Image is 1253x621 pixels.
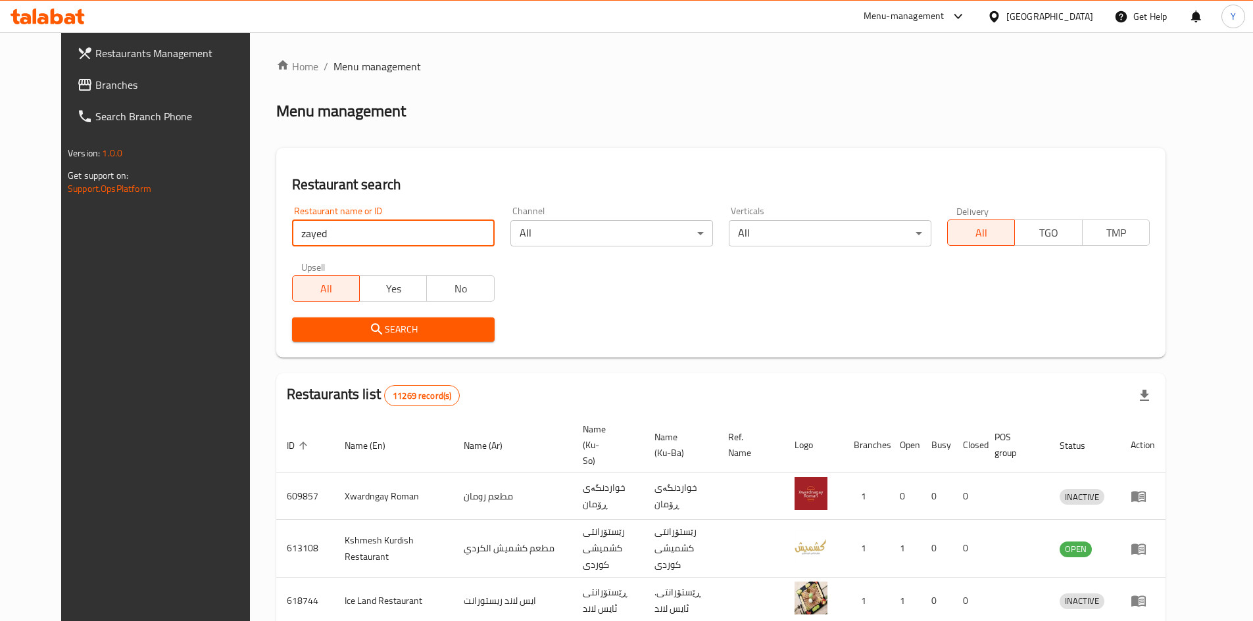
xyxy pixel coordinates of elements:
[572,520,644,578] td: رێستۆرانتی کشمیشى كوردى
[66,69,270,101] a: Branches
[334,520,453,578] td: Kshmesh Kurdish Restaurant
[1060,489,1104,505] div: INACTIVE
[795,477,827,510] img: Xwardngay Roman
[952,520,984,578] td: 0
[1060,593,1104,609] span: INACTIVE
[1060,593,1104,609] div: INACTIVE
[292,175,1150,195] h2: Restaurant search
[995,429,1033,461] span: POS group
[889,473,921,520] td: 0
[795,530,827,563] img: Kshmesh Kurdish Restaurant
[1088,223,1144,242] span: TMP
[324,58,328,74] li: /
[68,167,128,184] span: Get support on:
[1060,490,1104,505] span: INACTIVE
[453,473,572,520] td: مطعم رومان
[426,275,494,302] button: No
[952,473,984,520] td: 0
[1231,9,1236,24] span: Y
[303,321,484,338] span: Search
[66,37,270,69] a: Restaurants Management
[1060,438,1102,453] span: Status
[1131,541,1155,557] div: Menu
[952,417,984,473] th: Closed
[644,520,718,578] td: رێستۆرانتی کشمیشى كوردى
[276,101,406,122] h2: Menu management
[276,58,318,74] a: Home
[365,279,422,298] span: Yes
[385,390,459,402] span: 11269 record(s)
[947,219,1015,246] button: All
[66,101,270,132] a: Search Branch Phone
[276,473,334,520] td: 609857
[921,520,952,578] td: 0
[1060,541,1092,557] div: OPEN
[95,45,260,61] span: Restaurants Management
[1014,219,1082,246] button: TGO
[1060,541,1092,557] span: OPEN
[384,385,460,406] div: Total records count
[292,220,495,246] input: Search for restaurant name or ID..
[889,520,921,578] td: 1
[921,417,952,473] th: Busy
[1129,380,1160,411] div: Export file
[298,279,355,298] span: All
[729,220,931,246] div: All
[843,417,889,473] th: Branches
[432,279,489,298] span: No
[1120,417,1166,473] th: Action
[1020,223,1077,242] span: TGO
[287,384,460,406] h2: Restaurants list
[843,473,889,520] td: 1
[287,438,312,453] span: ID
[292,275,360,302] button: All
[453,520,572,578] td: مطعم كشميش الكردي
[301,262,326,271] label: Upsell
[956,206,989,216] label: Delivery
[102,145,122,162] span: 1.0.0
[864,9,945,24] div: Menu-management
[795,582,827,614] img: Ice Land Restaurant
[921,473,952,520] td: 0
[583,421,628,469] span: Name (Ku-So)
[1006,9,1093,24] div: [GEOGRAPHIC_DATA]
[95,108,260,124] span: Search Branch Phone
[1082,219,1150,246] button: TMP
[728,429,768,461] span: Ref. Name
[95,77,260,93] span: Branches
[334,473,453,520] td: Xwardngay Roman
[1131,593,1155,609] div: Menu
[644,473,718,520] td: خواردنگەی ڕۆمان
[889,417,921,473] th: Open
[68,145,100,162] span: Version:
[68,180,151,197] a: Support.OpsPlatform
[464,438,520,453] span: Name (Ar)
[1131,488,1155,504] div: Menu
[333,58,421,74] span: Menu management
[345,438,403,453] span: Name (En)
[276,58,1166,74] nav: breadcrumb
[276,520,334,578] td: 613108
[572,473,644,520] td: خواردنگەی ڕۆمان
[784,417,843,473] th: Logo
[510,220,713,246] div: All
[292,317,495,342] button: Search
[953,223,1010,242] span: All
[359,275,427,302] button: Yes
[654,429,702,461] span: Name (Ku-Ba)
[843,520,889,578] td: 1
